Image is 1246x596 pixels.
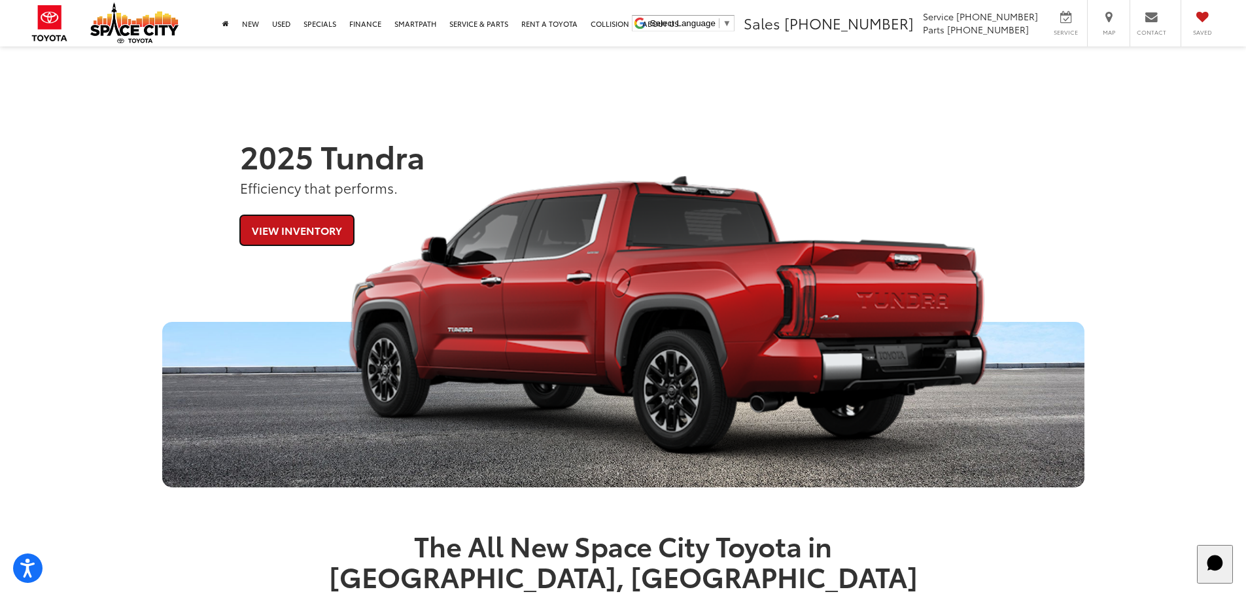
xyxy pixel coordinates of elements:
[650,18,731,28] a: Select Language​
[923,10,954,23] span: Service
[240,176,1005,490] div: 2025 Toyota Tundra
[723,18,731,28] span: ▼
[162,322,1084,488] div: Space City Toyota
[319,530,927,590] h1: The All New Space City Toyota in [GEOGRAPHIC_DATA], [GEOGRAPHIC_DATA]
[650,18,716,28] span: Select Language
[784,12,914,33] span: [PHONE_NUMBER]
[90,3,179,43] img: Space City Toyota
[744,12,780,33] span: Sales
[240,178,1005,197] p: Efficiency that performs.
[947,23,1029,36] span: [PHONE_NUMBER]
[1094,28,1123,37] span: Map
[240,215,354,245] a: View Inventory
[1137,28,1166,37] span: Contact
[956,10,1038,23] span: [PHONE_NUMBER]
[923,23,944,36] span: Parts
[1188,28,1217,37] span: Saved
[1051,28,1081,37] span: Service
[240,133,425,177] strong: 2025 Tundra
